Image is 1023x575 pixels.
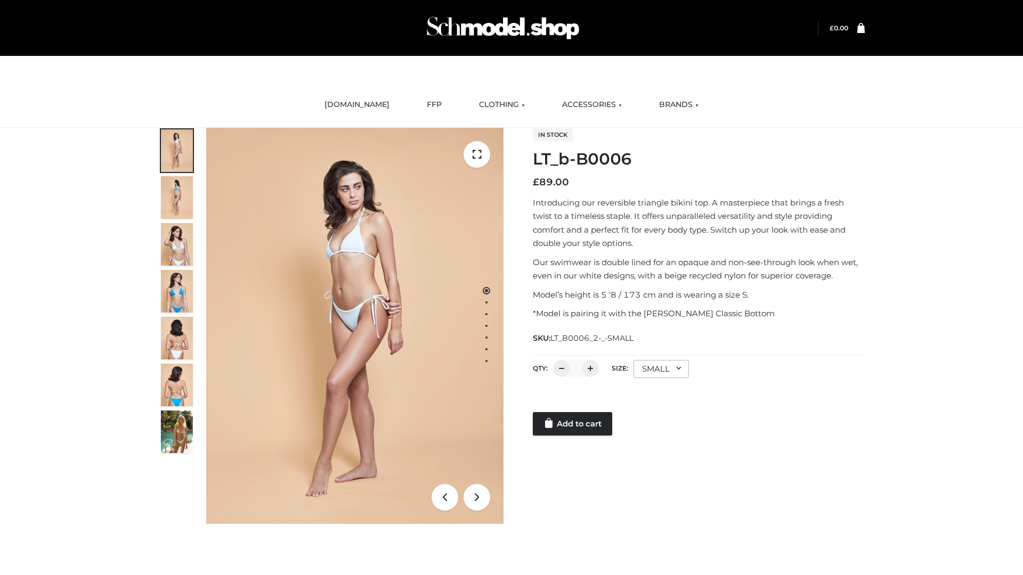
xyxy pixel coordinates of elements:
[206,128,504,524] img: ArielClassicBikiniTop_CloudNine_AzureSky_OW114ECO_1
[533,196,865,250] p: Introducing our reversible triangle bikini top. A masterpiece that brings a fresh twist to a time...
[830,24,848,32] bdi: 0.00
[830,24,834,32] span: £
[533,364,548,372] label: QTY:
[533,256,865,283] p: Our swimwear is double lined for an opaque and non-see-through look when wet, even in our white d...
[161,176,193,219] img: ArielClassicBikiniTop_CloudNine_AzureSky_OW114ECO_2-scaled.jpg
[533,176,539,188] span: £
[533,150,865,169] h1: LT_b-B0006
[533,412,612,436] a: Add to cart
[554,93,630,117] a: ACCESSORIES
[161,223,193,266] img: ArielClassicBikiniTop_CloudNine_AzureSky_OW114ECO_3-scaled.jpg
[316,93,397,117] a: [DOMAIN_NAME]
[161,364,193,406] img: ArielClassicBikiniTop_CloudNine_AzureSky_OW114ECO_8-scaled.jpg
[634,360,689,378] div: SMALL
[830,24,848,32] a: £0.00
[651,93,707,117] a: BRANDS
[161,270,193,313] img: ArielClassicBikiniTop_CloudNine_AzureSky_OW114ECO_4-scaled.jpg
[161,129,193,172] img: ArielClassicBikiniTop_CloudNine_AzureSky_OW114ECO_1-scaled.jpg
[161,317,193,359] img: ArielClassicBikiniTop_CloudNine_AzureSky_OW114ECO_7-scaled.jpg
[533,176,569,188] bdi: 89.00
[533,128,573,141] span: In stock
[533,332,635,344] span: SKU:
[533,307,865,321] p: *Model is pairing it with the [PERSON_NAME] Classic Bottom
[423,7,583,49] img: Schmodel Admin 964
[471,93,533,117] a: CLOTHING
[161,410,193,453] img: Arieltop_CloudNine_AzureSky2.jpg
[550,333,634,343] span: LT_B0006_2-_-SMALL
[533,288,865,302] p: Model’s height is 5 ‘8 / 173 cm and is wearing a size S.
[612,364,628,372] label: Size:
[419,93,450,117] a: FFP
